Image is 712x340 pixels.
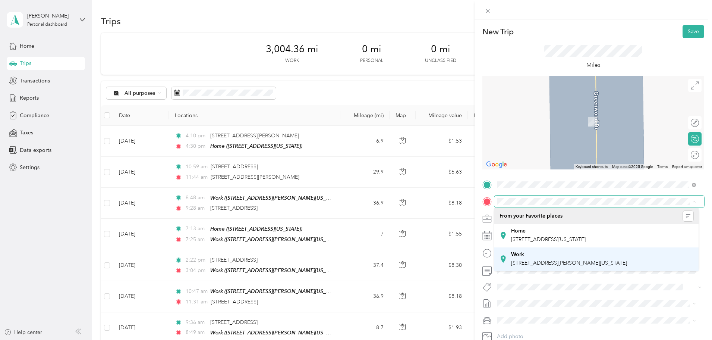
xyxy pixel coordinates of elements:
[612,165,653,169] span: Map data ©2025 Google
[672,165,702,169] a: Report a map error
[484,160,509,169] a: Open this area in Google Maps (opens a new window)
[511,260,627,266] span: [STREET_ADDRESS][PERSON_NAME][US_STATE]
[500,213,563,219] span: From your Favorite places
[511,228,526,234] strong: Home
[576,164,608,169] button: Keyboard shortcuts
[482,26,514,37] p: New Trip
[511,251,524,258] strong: Work
[670,298,712,340] iframe: Everlance-gr Chat Button Frame
[657,165,668,169] a: Terms (opens in new tab)
[511,236,586,243] span: [STREET_ADDRESS][US_STATE]
[484,160,509,169] img: Google
[683,25,704,38] button: Save
[586,60,601,70] p: Miles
